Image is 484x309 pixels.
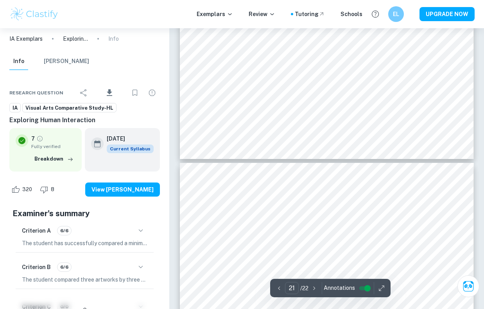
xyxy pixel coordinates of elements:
[388,6,404,22] button: EL
[127,85,143,101] div: Bookmark
[63,34,88,43] p: Exploring Human Interaction
[9,116,160,125] h6: Exploring Human Interaction
[18,186,36,193] span: 320
[107,145,154,153] span: Current Syllabus
[36,135,43,142] a: Grade fully verified
[324,284,355,292] span: Annotations
[57,264,71,271] span: 6/6
[10,104,20,112] span: IA
[57,227,71,234] span: 6/6
[9,103,21,113] a: IA
[22,239,147,248] p: The student has successfully compared a minimum of 3 artworks by at least 2 different artists, me...
[85,183,160,197] button: View [PERSON_NAME]
[107,145,154,153] div: This exemplar is based on the current syllabus. Feel free to refer to it for inspiration/ideas wh...
[300,284,308,293] p: / 22
[295,10,325,18] a: Tutoring
[31,143,75,150] span: Fully verified
[76,85,91,101] div: Share
[13,208,157,219] h5: Examiner's summary
[44,53,89,70] button: [PERSON_NAME]
[22,103,117,113] a: Visual Arts Comparative Study-HL
[93,83,125,103] div: Download
[9,183,36,196] div: Like
[9,6,59,22] img: Clastify logo
[23,104,116,112] span: Visual Arts Comparative Study-HL
[38,183,59,196] div: Dislike
[47,186,59,193] span: 8
[249,10,275,18] p: Review
[9,89,63,96] span: Research question
[419,7,475,21] button: UPGRADE NOW
[392,10,401,18] h6: EL
[369,7,382,21] button: Help and Feedback
[108,34,119,43] p: Info
[457,275,479,297] button: Ask Clai
[197,10,233,18] p: Exemplars
[9,34,43,43] a: IA Exemplars
[22,275,147,284] p: The student compared three artworks by three different artists: Life? [GEOGRAPHIC_DATA]? ([PERSON...
[144,85,160,101] div: Report issue
[9,53,28,70] button: Info
[107,134,147,143] h6: [DATE]
[341,10,362,18] a: Schools
[22,263,51,271] h6: Criterion B
[31,134,35,143] p: 7
[22,226,51,235] h6: Criterion A
[32,153,75,165] button: Breakdown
